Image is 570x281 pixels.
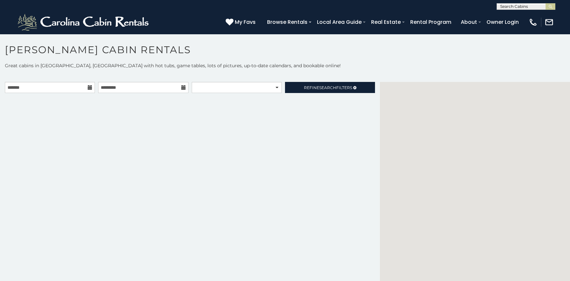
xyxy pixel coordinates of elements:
img: mail-regular-white.png [545,18,554,27]
span: Refine Filters [304,85,352,90]
a: Local Area Guide [314,16,365,28]
span: Search [319,85,336,90]
a: Owner Login [483,16,522,28]
a: Real Estate [368,16,404,28]
img: phone-regular-white.png [529,18,538,27]
a: RefineSearchFilters [285,82,375,93]
a: My Favs [226,18,257,26]
img: White-1-2.png [16,12,152,32]
a: About [457,16,480,28]
a: Browse Rentals [264,16,311,28]
a: Rental Program [407,16,455,28]
span: My Favs [235,18,256,26]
